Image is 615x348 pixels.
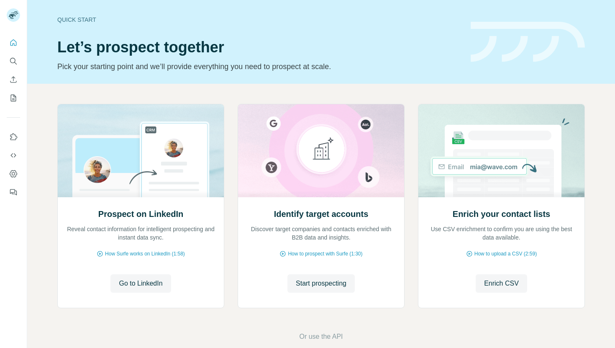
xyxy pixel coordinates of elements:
img: Prospect on LinkedIn [57,104,224,197]
button: Use Surfe on LinkedIn [7,129,20,144]
span: Go to LinkedIn [119,278,162,289]
p: Pick your starting point and we’ll provide everything you need to prospect at scale. [57,61,461,72]
img: Identify target accounts [238,104,405,197]
button: Feedback [7,185,20,200]
span: How to upload a CSV (2:59) [474,250,537,258]
img: Enrich your contact lists [418,104,585,197]
div: Quick start [57,15,461,24]
h2: Identify target accounts [274,208,369,220]
button: Enrich CSV [7,72,20,87]
h1: Let’s prospect together [57,39,461,56]
button: Dashboard [7,166,20,181]
p: Use CSV enrichment to confirm you are using the best data available. [427,225,576,242]
span: How Surfe works on LinkedIn (1:58) [105,250,185,258]
button: Quick start [7,35,20,50]
button: Or use the API [299,332,343,342]
button: My lists [7,90,20,106]
span: Enrich CSV [484,278,519,289]
button: Use Surfe API [7,148,20,163]
button: Search [7,54,20,69]
img: banner [471,22,585,62]
button: Enrich CSV [476,274,527,293]
p: Reveal contact information for intelligent prospecting and instant data sync. [66,225,215,242]
h2: Prospect on LinkedIn [98,208,183,220]
h2: Enrich your contact lists [453,208,550,220]
span: How to prospect with Surfe (1:30) [288,250,362,258]
button: Start prospecting [287,274,355,293]
span: Start prospecting [296,278,346,289]
button: Go to LinkedIn [110,274,171,293]
p: Discover target companies and contacts enriched with B2B data and insights. [246,225,396,242]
